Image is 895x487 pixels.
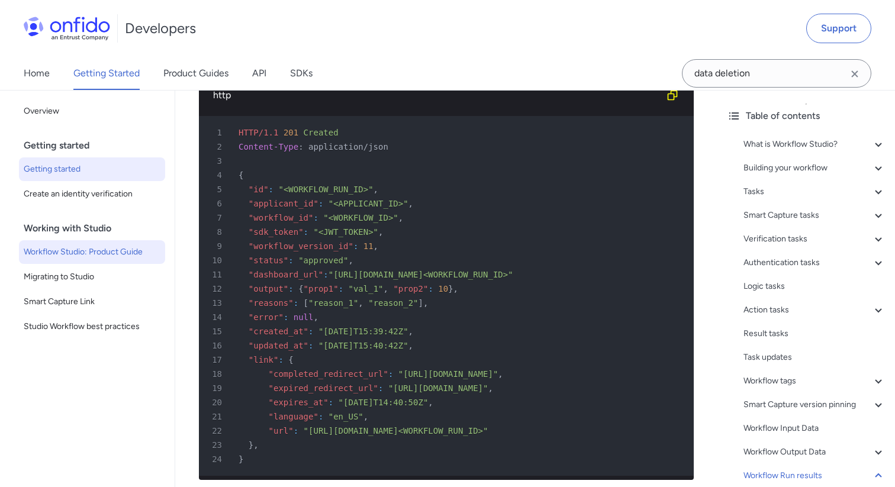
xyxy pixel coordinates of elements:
span: "updated_at" [249,341,308,350]
a: Workflow Input Data [743,421,886,436]
span: : [318,199,323,208]
span: "link" [249,355,279,365]
span: Create an identity verification [24,187,160,201]
span: 23 [204,438,230,452]
span: 13 [204,296,230,310]
span: : [388,369,393,379]
span: 201 [284,128,298,137]
span: , [374,185,378,194]
span: 15 [204,324,230,338]
span: 12 [204,282,230,296]
span: "<WORKFLOW_ID>" [323,213,398,222]
span: : [269,185,273,194]
span: : [288,284,293,294]
span: Created [304,128,339,137]
a: Smart Capture tasks [743,208,886,222]
a: Support [806,14,871,43]
span: : [294,298,298,308]
span: : [318,412,323,421]
span: , [428,398,433,407]
a: Logic tasks [743,279,886,294]
a: Getting Started [73,57,140,90]
span: 16 [204,338,230,353]
span: 10 [204,253,230,267]
span: 2 [204,140,230,154]
span: "val_1" [349,284,384,294]
span: , [384,284,388,294]
span: 18 [204,367,230,381]
span: "[DATE]T14:40:50Z" [339,398,429,407]
span: 7 [204,211,230,225]
span: : [329,398,333,407]
span: , [374,241,378,251]
a: Tasks [743,185,886,199]
span: "reasons" [249,298,294,308]
div: What is Workflow Studio? [743,137,886,151]
span: 11 [363,241,374,251]
span: Content-Type [239,142,298,151]
span: 22 [204,424,230,438]
a: Create an identity verification [19,182,165,206]
span: : [304,227,308,237]
span: : [278,355,283,365]
span: "output" [249,284,288,294]
a: API [252,57,266,90]
span: , [423,298,428,308]
span: "reason_2" [368,298,418,308]
span: , [378,227,383,237]
span: "expired_redirect_url" [269,383,378,393]
span: application/json [308,142,388,151]
div: Working with Studio [24,217,170,240]
span: , [408,327,413,336]
div: Workflow tags [743,374,886,388]
a: Migrating to Studio [19,265,165,289]
span: "dashboard_url" [249,270,323,279]
span: : [308,341,313,350]
span: 14 [204,310,230,324]
a: Action tasks [743,303,886,317]
div: Table of contents [727,109,886,123]
span: "<JWT_TOKEN>" [313,227,378,237]
span: "[URL][DOMAIN_NAME]" [388,383,488,393]
span: 24 [204,452,230,466]
span: "applicant_id" [249,199,318,208]
span: 20 [204,395,230,409]
span: "reason_1" [308,298,358,308]
div: Building your workflow [743,161,886,175]
span: "language" [269,412,318,421]
span: 11 [204,267,230,282]
a: Studio Workflow best practices [19,315,165,338]
span: "<APPLICANT_ID>" [329,199,408,208]
img: Onfido Logo [24,17,110,40]
span: 6 [204,196,230,211]
span: : [378,383,383,393]
span: "[URL][DOMAIN_NAME]" [398,369,498,379]
a: Workflow Output Data [743,445,886,459]
div: Task updates [743,350,886,365]
span: 9 [204,239,230,253]
div: Authentication tasks [743,256,886,270]
span: "workflow_id" [249,213,314,222]
a: Overview [19,99,165,123]
span: "created_at" [249,327,308,336]
span: , [253,440,258,450]
span: "status" [249,256,288,265]
input: Onfido search input field [682,59,871,88]
span: "prop1" [304,284,339,294]
a: Workflow Studio: Product Guide [19,240,165,264]
span: : [284,312,288,322]
span: 1 [204,125,230,140]
span: , [348,256,353,265]
div: Result tasks [743,327,886,341]
a: Verification tasks [743,232,886,246]
span: Studio Workflow best practices [24,320,160,334]
span: , [313,312,318,322]
span: "id" [249,185,269,194]
div: Workflow Run results [743,469,886,483]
